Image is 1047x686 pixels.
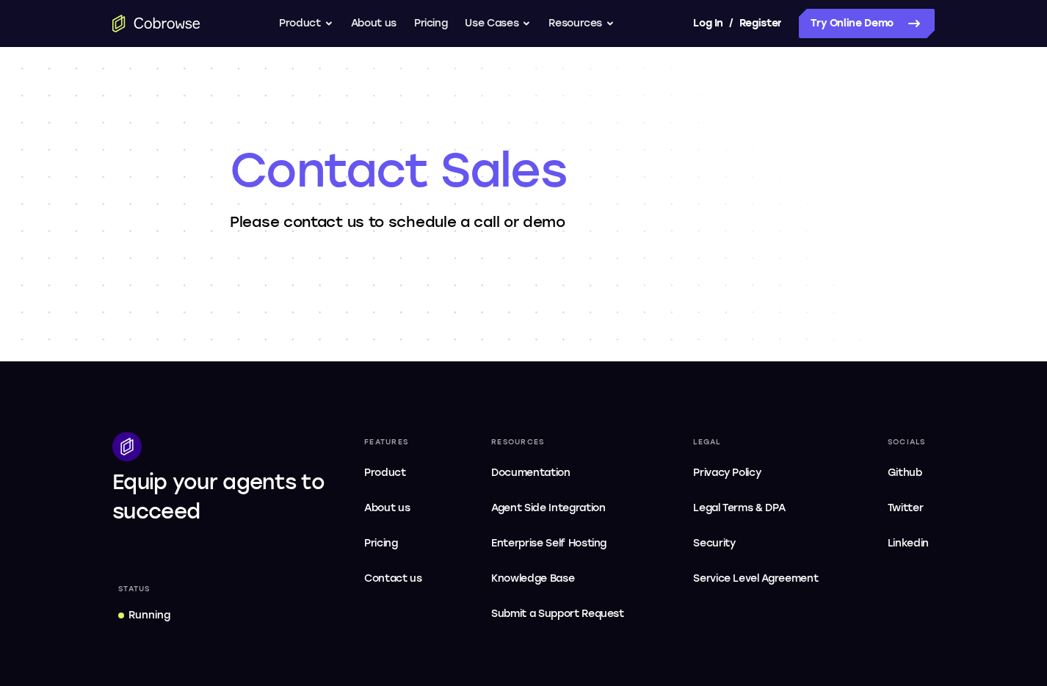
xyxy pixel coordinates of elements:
[485,494,630,523] a: Agent Side Integration
[687,432,824,452] div: Legal
[358,494,428,523] a: About us
[230,141,817,200] h1: Contact Sales
[485,432,630,452] div: Resources
[414,9,448,38] a: Pricing
[693,537,735,549] span: Security
[739,9,782,38] a: Register
[491,605,624,623] span: Submit a Support Request
[112,15,200,32] a: Go to the home page
[882,458,935,488] a: Github
[693,9,722,38] a: Log In
[485,529,630,558] a: Enterprise Self Hosting
[279,9,333,38] button: Product
[882,494,935,523] a: Twitter
[799,9,935,38] a: Try Online Demo
[888,537,929,549] span: Linkedin
[882,432,935,452] div: Socials
[364,572,422,585] span: Contact us
[485,564,630,593] a: Knowledge Base
[693,502,785,514] span: Legal Terms & DPA
[485,458,630,488] a: Documentation
[358,529,428,558] a: Pricing
[465,9,531,38] button: Use Cases
[687,564,824,593] a: Service Level Agreement
[128,608,170,623] div: Running
[364,502,410,514] span: About us
[491,499,624,517] span: Agent Side Integration
[485,599,630,629] a: Submit a Support Request
[358,432,428,452] div: Features
[693,570,818,588] span: Service Level Agreement
[687,458,824,488] a: Privacy Policy
[112,579,156,599] div: Status
[491,535,624,552] span: Enterprise Self Hosting
[112,469,325,524] span: Equip your agents to succeed
[351,9,396,38] a: About us
[358,564,428,593] a: Contact us
[687,494,824,523] a: Legal Terms & DPA
[888,466,922,479] span: Github
[687,529,824,558] a: Security
[548,9,615,38] button: Resources
[230,212,817,232] p: Please contact us to schedule a call or demo
[491,572,574,585] span: Knowledge Base
[882,529,935,558] a: Linkedin
[693,466,761,479] span: Privacy Policy
[358,458,428,488] a: Product
[888,502,924,514] span: Twitter
[491,466,570,479] span: Documentation
[364,537,398,549] span: Pricing
[112,602,176,629] a: Running
[364,466,406,479] span: Product
[729,15,733,32] span: /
